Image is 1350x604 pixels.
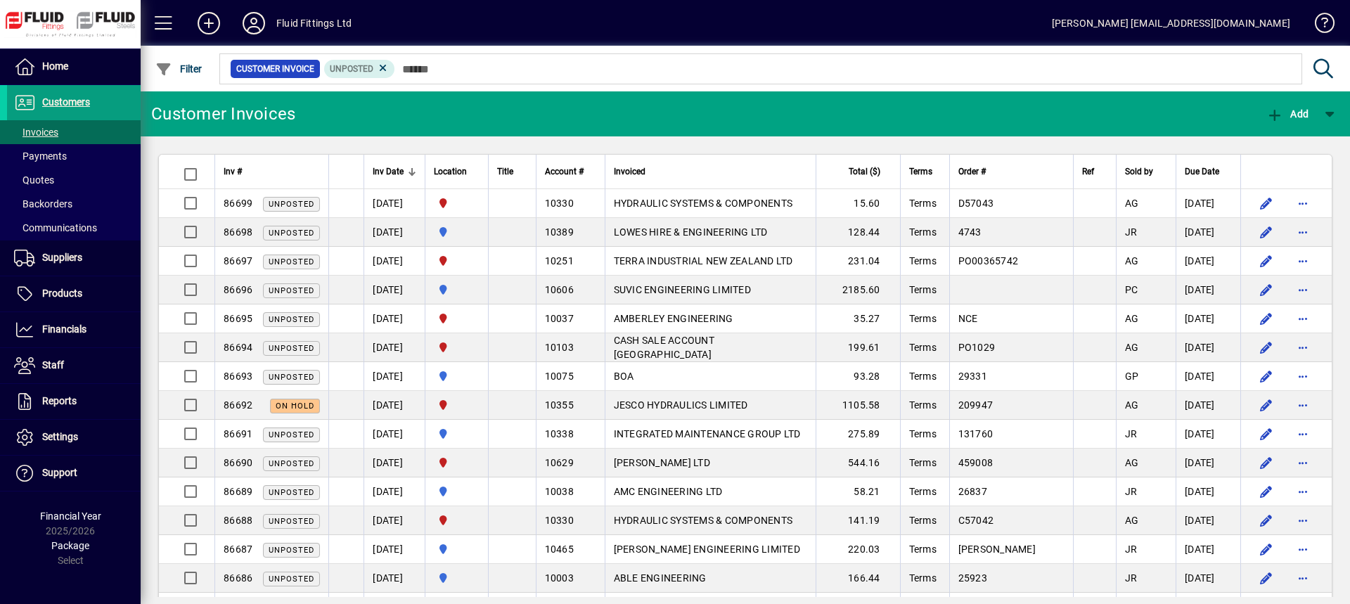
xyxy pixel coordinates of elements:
span: Ref [1082,164,1094,179]
span: Terms [909,198,937,209]
td: [DATE] [1176,506,1240,535]
span: AUCKLAND [434,484,480,499]
span: 86687 [224,544,252,555]
span: PC [1125,284,1138,295]
a: Products [7,276,141,311]
button: Edit [1255,192,1278,214]
div: Due Date [1185,164,1232,179]
td: [DATE] [1176,218,1240,247]
span: FLUID FITTINGS CHRISTCHURCH [434,397,480,413]
td: [DATE] [364,304,425,333]
button: Edit [1255,250,1278,272]
span: 10075 [545,371,574,382]
button: More options [1292,221,1314,243]
span: 10606 [545,284,574,295]
span: AUCKLAND [434,570,480,586]
span: AG [1125,198,1139,209]
a: Communications [7,216,141,240]
button: Edit [1255,509,1278,532]
span: 131760 [958,428,994,439]
span: Financials [42,323,86,335]
td: 544.16 [816,449,900,477]
button: Edit [1255,278,1278,301]
td: [DATE] [1176,564,1240,593]
span: ABLE ENGINEERING [614,572,707,584]
span: Order # [958,164,986,179]
span: PO1029 [958,342,996,353]
span: 86691 [224,428,252,439]
span: FLUID FITTINGS CHRISTCHURCH [434,513,480,528]
span: Staff [42,359,64,371]
span: Unposted [269,315,314,324]
td: [DATE] [364,420,425,449]
span: 10103 [545,342,574,353]
span: 10629 [545,457,574,468]
span: 86690 [224,457,252,468]
button: Edit [1255,451,1278,474]
span: AUCKLAND [434,541,480,557]
span: Backorders [14,198,72,210]
span: 86693 [224,371,252,382]
div: Inv Date [373,164,416,179]
span: AUCKLAND [434,426,480,442]
span: AUCKLAND [434,368,480,384]
span: 86689 [224,486,252,497]
span: 10038 [545,486,574,497]
span: Filter [155,63,202,75]
span: 459008 [958,457,994,468]
span: FLUID FITTINGS CHRISTCHURCH [434,455,480,470]
span: Unposted [269,344,314,353]
span: 86697 [224,255,252,266]
span: 10330 [545,198,574,209]
span: 86688 [224,515,252,526]
span: 10251 [545,255,574,266]
button: Edit [1255,538,1278,560]
span: Unposted [269,574,314,584]
span: 86694 [224,342,252,353]
span: [PERSON_NAME] LTD [614,457,710,468]
a: Reports [7,384,141,419]
span: FLUID FITTINGS CHRISTCHURCH [434,311,480,326]
span: Products [42,288,82,299]
span: FLUID FITTINGS CHRISTCHURCH [434,253,480,269]
div: Account # [545,164,596,179]
span: Terms [909,486,937,497]
td: 141.19 [816,506,900,535]
span: 86686 [224,572,252,584]
span: Due Date [1185,164,1219,179]
span: Terms [909,428,937,439]
td: [DATE] [364,218,425,247]
a: Backorders [7,192,141,216]
span: Settings [42,431,78,442]
td: [DATE] [364,564,425,593]
span: AMC ENGINEERING LTD [614,486,723,497]
button: Edit [1255,307,1278,330]
span: AUCKLAND [434,224,480,240]
td: [DATE] [1176,535,1240,564]
a: Quotes [7,168,141,192]
span: 10003 [545,572,574,584]
span: Terms [909,164,932,179]
button: Add [186,11,231,36]
span: Location [434,164,467,179]
span: TERRA INDUSTRIAL NEW ZEALAND LTD [614,255,793,266]
td: 93.28 [816,362,900,391]
span: Invoiced [614,164,645,179]
button: More options [1292,278,1314,301]
span: HYDRAULIC SYSTEMS & COMPONENTS [614,515,793,526]
span: AG [1125,255,1139,266]
td: [DATE] [1176,391,1240,420]
span: Inv Date [373,164,404,179]
span: AUCKLAND [434,282,480,297]
span: Account # [545,164,584,179]
span: Package [51,540,89,551]
span: JR [1125,544,1138,555]
span: AMBERLEY ENGINEERING [614,313,733,324]
td: [DATE] [1176,420,1240,449]
button: Edit [1255,394,1278,416]
span: Support [42,467,77,478]
span: Terms [909,457,937,468]
span: FLUID FITTINGS CHRISTCHURCH [434,195,480,211]
span: Unposted [269,200,314,209]
a: Financials [7,312,141,347]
